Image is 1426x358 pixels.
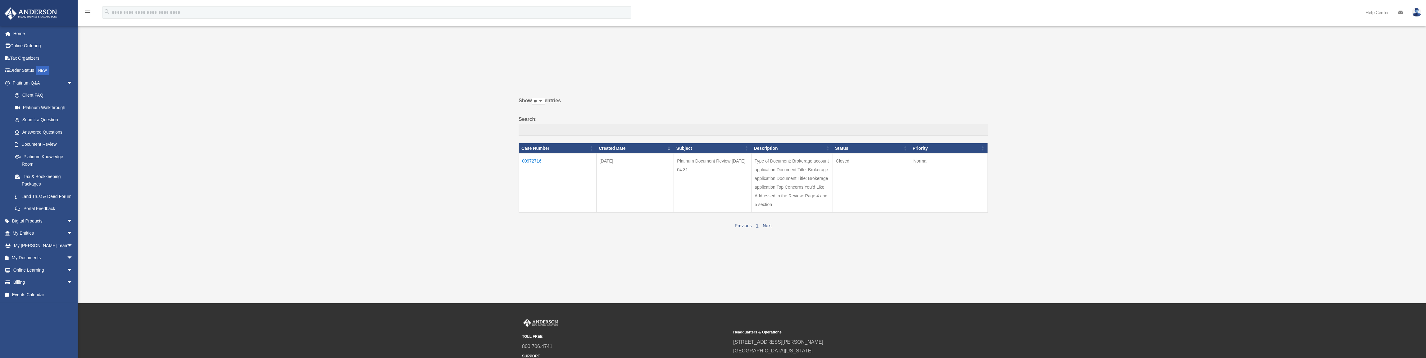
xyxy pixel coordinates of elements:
[4,215,82,227] a: Digital Productsarrow_drop_down
[84,9,91,16] i: menu
[751,143,833,154] th: Description: activate to sort column ascending
[9,170,79,190] a: Tax & Bookkeeping Packages
[532,98,545,105] select: Showentries
[522,333,729,340] small: TOLL FREE
[84,11,91,16] a: menu
[674,143,752,154] th: Subject: activate to sort column ascending
[733,339,823,345] a: [STREET_ADDRESS][PERSON_NAME]
[733,348,813,353] a: [GEOGRAPHIC_DATA][US_STATE]
[756,223,758,228] a: 1
[9,138,79,151] a: Document Review
[1412,8,1421,17] img: User Pic
[4,227,82,240] a: My Entitiesarrow_drop_down
[4,52,82,64] a: Tax Organizers
[910,154,988,213] td: Normal
[67,227,79,240] span: arrow_drop_down
[4,264,82,276] a: Online Learningarrow_drop_down
[519,115,988,135] label: Search:
[4,252,82,264] a: My Documentsarrow_drop_down
[9,203,79,215] a: Portal Feedback
[519,154,597,213] td: 00972716
[833,154,910,213] td: Closed
[9,101,79,114] a: Platinum Walkthrough
[104,8,111,15] i: search
[67,239,79,252] span: arrow_drop_down
[67,264,79,277] span: arrow_drop_down
[9,150,79,170] a: Platinum Knowledge Room
[3,7,59,20] img: Anderson Advisors Platinum Portal
[674,154,752,213] td: Platinum Document Review [DATE] 04:31
[522,344,552,349] a: 800.706.4741
[596,143,674,154] th: Created Date: activate to sort column ascending
[735,223,752,228] a: Previous
[519,96,988,111] label: Show entries
[910,143,988,154] th: Priority: activate to sort column ascending
[519,143,597,154] th: Case Number: activate to sort column ascending
[4,77,79,89] a: Platinum Q&Aarrow_drop_down
[4,40,82,52] a: Online Ordering
[4,27,82,40] a: Home
[733,329,940,336] small: Headquarters & Operations
[9,190,79,203] a: Land Trust & Deed Forum
[4,288,82,301] a: Events Calendar
[763,223,772,228] a: Next
[36,66,49,75] div: NEW
[9,126,76,138] a: Answered Questions
[9,89,79,102] a: Client FAQ
[519,124,988,135] input: Search:
[9,114,79,126] a: Submit a Question
[833,143,910,154] th: Status: activate to sort column ascending
[751,154,833,213] td: Type of Document: Brokerage account application Document Title: Brokerage application Document Ti...
[67,215,79,227] span: arrow_drop_down
[4,239,82,252] a: My [PERSON_NAME] Teamarrow_drop_down
[4,64,82,77] a: Order StatusNEW
[4,276,82,289] a: Billingarrow_drop_down
[522,319,559,327] img: Anderson Advisors Platinum Portal
[67,252,79,264] span: arrow_drop_down
[596,154,674,213] td: [DATE]
[67,276,79,289] span: arrow_drop_down
[67,77,79,89] span: arrow_drop_down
